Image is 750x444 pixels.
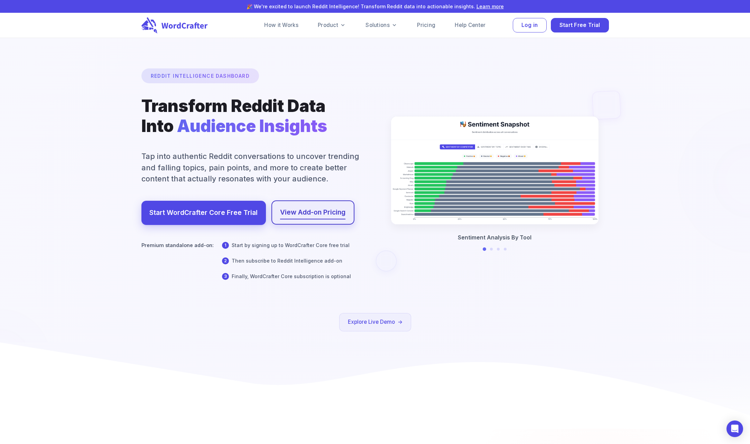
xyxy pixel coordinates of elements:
[726,421,743,437] div: Open Intercom Messenger
[391,116,599,224] img: Sentiment Analysis By Tool
[521,21,538,30] span: Log in
[458,233,531,242] p: Sentiment Analysis By Tool
[348,318,402,327] a: Explore Live Demo
[72,3,678,10] p: 🎉 We're excited to launch Reddit Intelligence! Transform Reddit data into actionable insights.
[256,18,307,32] a: How it Works
[357,18,406,32] a: Solutions
[476,3,504,9] a: Learn more
[559,21,600,30] span: Start Free Trial
[339,313,411,331] a: Explore Live Demo
[409,18,444,32] a: Pricing
[271,200,354,225] a: View Add-on Pricing
[149,207,258,219] a: Start WordCrafter Core Free Trial
[446,18,494,32] a: Help Center
[551,18,609,33] button: Start Free Trial
[513,18,547,33] button: Log in
[141,201,266,225] a: Start WordCrafter Core Free Trial
[280,207,345,218] a: View Add-on Pricing
[309,18,354,32] a: Product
